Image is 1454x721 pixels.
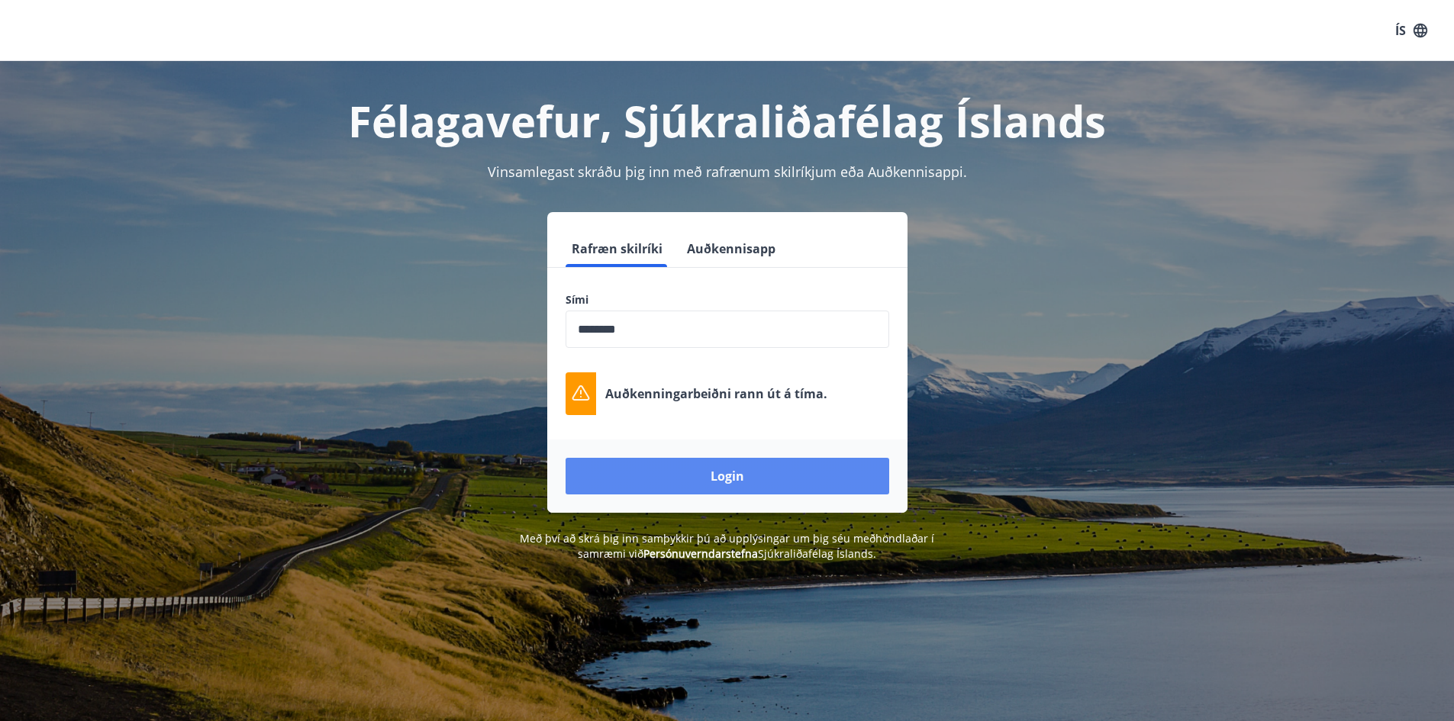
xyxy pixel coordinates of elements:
button: Rafræn skilríki [566,230,669,267]
a: Persónuverndarstefna [643,546,758,561]
label: Sími [566,292,889,307]
span: Vinsamlegast skráðu þig inn með rafrænum skilríkjum eða Auðkennisappi. [488,163,967,181]
span: Með því að skrá þig inn samþykkir þú að upplýsingar um þig séu meðhöndlaðar í samræmi við Sjúkral... [520,531,934,561]
button: ÍS [1387,17,1436,44]
p: Auðkenningarbeiðni rann út á tíma. [605,385,827,402]
button: Auðkennisapp [681,230,782,267]
button: Login [566,458,889,494]
h1: Félagavefur, Sjúkraliðafélag Íslands [196,92,1259,150]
